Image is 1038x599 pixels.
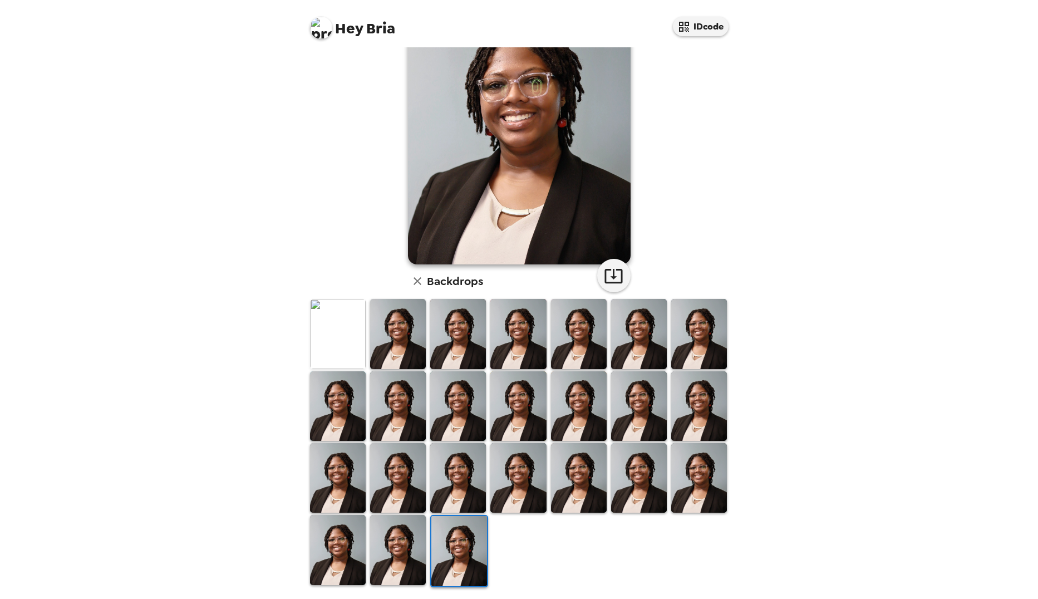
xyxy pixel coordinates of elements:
img: Original [310,299,366,369]
h6: Backdrops [427,272,483,290]
span: Hey [335,18,363,38]
button: IDcode [673,17,729,36]
img: profile pic [310,17,332,39]
span: Bria [310,11,395,36]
